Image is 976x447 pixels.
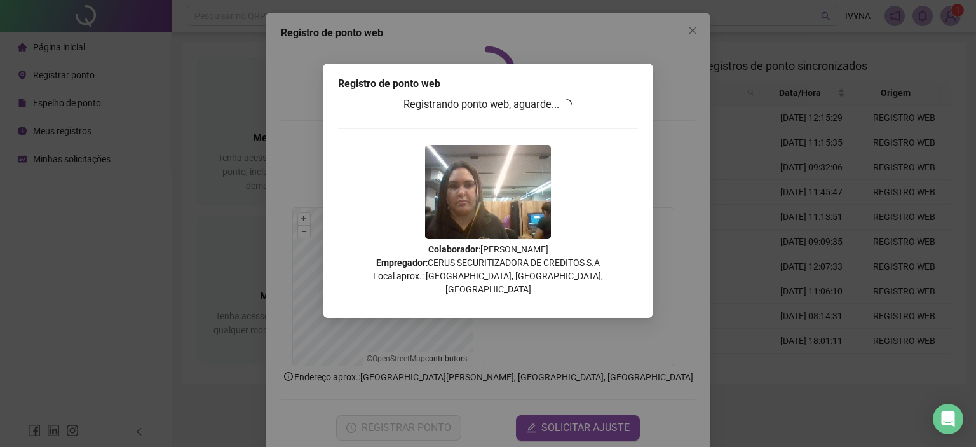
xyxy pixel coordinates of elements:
h3: Registrando ponto web, aguarde... [338,97,638,113]
strong: Empregador [376,258,426,268]
div: Registro de ponto web [338,76,638,92]
img: Z [425,145,551,239]
p: : [PERSON_NAME] : CERUS SECURITIZADORA DE CREDITOS S.A Local aprox.: [GEOGRAPHIC_DATA], [GEOGRAPH... [338,243,638,296]
span: loading [562,99,572,109]
div: Open Intercom Messenger [933,404,963,434]
strong: Colaborador [428,244,478,254]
